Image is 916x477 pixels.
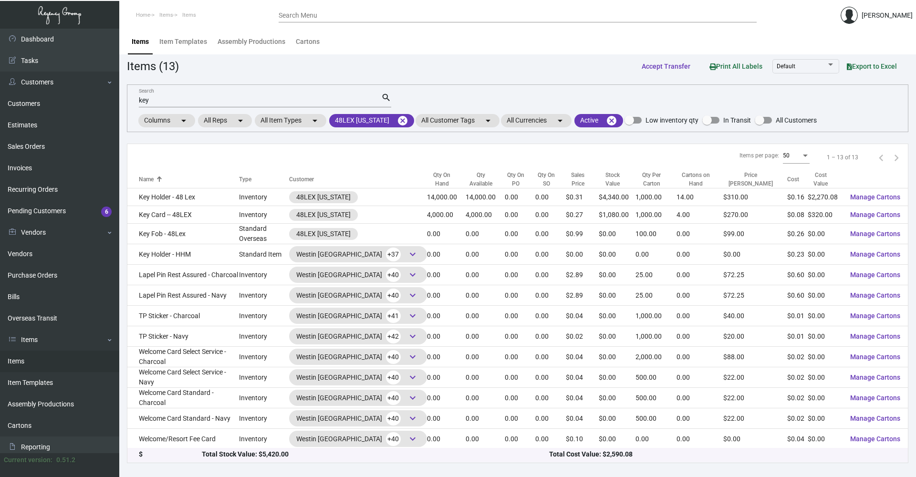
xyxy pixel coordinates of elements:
[427,188,466,206] td: 14,000.00
[127,347,239,367] td: Welcome Card Select Service - Charcoal
[505,408,535,429] td: 0.00
[566,285,599,306] td: $2.89
[178,115,189,126] mat-icon: arrow_drop_down
[808,326,843,347] td: $0.00
[677,306,723,326] td: 0.00
[843,328,908,345] button: Manage Cartons
[407,433,418,445] span: keyboard_arrow_down
[255,114,326,127] mat-chip: All Item Types
[808,285,843,306] td: $0.00
[787,388,808,408] td: $0.02
[783,152,790,159] span: 50
[841,7,858,24] img: admin@bootstrapmaster.com
[535,367,566,388] td: 0.00
[239,367,289,388] td: Inventory
[127,285,239,306] td: Lapel Pin Rest Assured - Navy
[787,367,808,388] td: $0.02
[808,206,843,224] td: $320.00
[850,373,900,381] span: Manage Cartons
[677,285,723,306] td: 0.00
[847,62,897,70] span: Export to Excel
[554,115,566,126] mat-icon: arrow_drop_down
[723,347,787,367] td: $88.00
[505,171,535,188] div: Qty On PO
[386,248,401,261] span: +37
[709,62,762,70] span: Print All Labels
[505,347,535,367] td: 0.00
[635,224,677,244] td: 100.00
[566,367,599,388] td: $0.04
[427,265,466,285] td: 0.00
[827,153,858,162] div: 1 – 13 of 13
[427,171,457,188] div: Qty On Hand
[466,285,505,306] td: 0.00
[850,193,900,201] span: Manage Cartons
[843,266,908,283] button: Manage Cartons
[783,153,810,159] mat-select: Items per page:
[535,326,566,347] td: 0.00
[850,394,900,402] span: Manage Cartons
[862,10,913,21] div: [PERSON_NAME]
[127,388,239,408] td: Welcome Card Standard - Charcoal
[296,288,420,302] div: Westin [GEOGRAPHIC_DATA]
[127,244,239,265] td: Key Holder - HHM
[787,408,808,429] td: $0.02
[386,309,401,323] span: +41
[239,429,289,449] td: Inventory
[635,388,677,408] td: 500.00
[566,206,599,224] td: $0.27
[723,171,779,188] div: Price [PERSON_NAME]
[386,391,401,405] span: +40
[296,192,351,202] div: 48LEX [US_STATE]
[127,206,239,224] td: Key Card -- 48LEX
[289,171,427,188] th: Customer
[386,412,401,425] span: +40
[407,392,418,404] span: keyboard_arrow_down
[239,224,289,244] td: Standard Overseas
[677,408,723,429] td: 0.00
[127,188,239,206] td: Key Holder - 48 Lex
[427,347,466,367] td: 0.00
[739,151,779,160] div: Items per page:
[466,224,505,244] td: 0.00
[599,265,635,285] td: $0.00
[296,370,420,384] div: Westin [GEOGRAPHIC_DATA]
[850,230,900,238] span: Manage Cartons
[606,115,617,126] mat-icon: cancel
[466,306,505,326] td: 0.00
[787,326,808,347] td: $0.01
[296,268,420,282] div: Westin [GEOGRAPHIC_DATA]
[239,175,289,184] div: Type
[599,224,635,244] td: $0.00
[850,415,900,422] span: Manage Cartons
[808,306,843,326] td: $0.00
[808,171,843,188] div: Cost Value
[808,347,843,367] td: $0.00
[566,171,590,188] div: Sales Price
[407,372,418,383] span: keyboard_arrow_down
[808,244,843,265] td: $0.00
[427,408,466,429] td: 0.00
[127,367,239,388] td: Welcome Card Select Service - Navy
[381,92,391,104] mat-icon: search
[466,367,505,388] td: 0.00
[566,265,599,285] td: $2.89
[198,114,252,127] mat-chip: All Reps
[677,188,723,206] td: 14.00
[843,188,908,206] button: Manage Cartons
[566,408,599,429] td: $0.04
[843,307,908,324] button: Manage Cartons
[635,206,677,224] td: 1,000.00
[407,249,418,260] span: keyboard_arrow_down
[635,244,677,265] td: 0.00
[505,206,535,224] td: 0.00
[850,211,900,218] span: Manage Cartons
[466,429,505,449] td: 0.00
[677,429,723,449] td: 0.00
[599,206,635,224] td: $1,080.00
[505,326,535,347] td: 0.00
[407,290,418,301] span: keyboard_arrow_down
[677,347,723,367] td: 0.00
[427,171,466,188] div: Qty On Hand
[850,353,900,361] span: Manage Cartons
